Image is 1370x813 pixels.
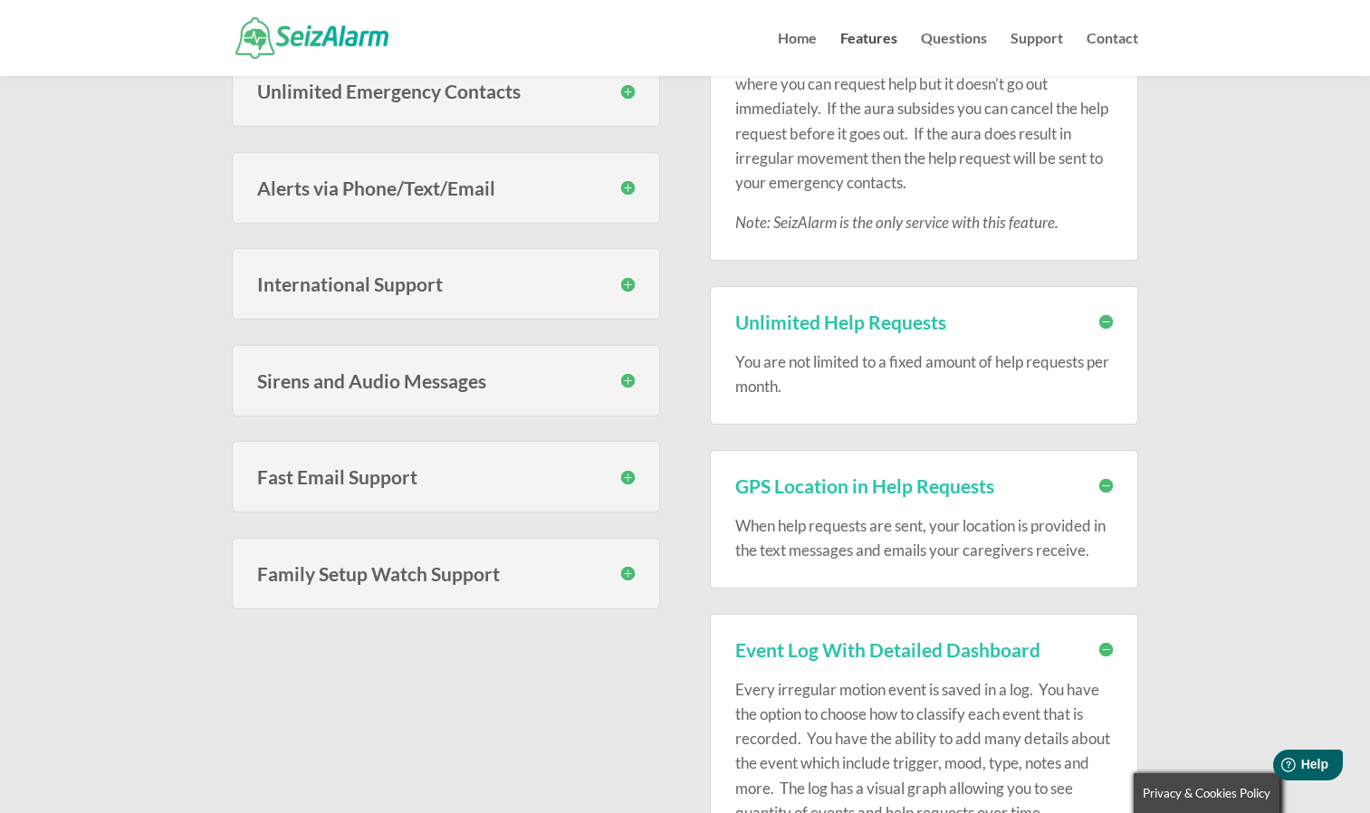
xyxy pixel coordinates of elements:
[257,467,635,486] h3: Fast Email Support
[1209,742,1350,793] iframe: Help widget launcher
[735,476,1113,495] h3: GPS Location in Help Requests
[257,274,635,293] h3: International Support
[1087,32,1138,76] a: Contact
[257,371,635,390] h3: Sirens and Audio Messages
[735,640,1113,659] h3: Event Log With Detailed Dashboard
[235,17,388,58] img: SeizAlarm
[257,178,635,197] h3: Alerts via Phone/Text/Email
[735,312,1113,331] h3: Unlimited Help Requests
[778,32,817,76] a: Home
[921,32,987,76] a: Questions
[257,81,635,100] h3: Unlimited Emergency Contacts
[840,32,897,76] a: Features
[1011,32,1063,76] a: Support
[257,564,635,583] h3: Family Setup Watch Support
[735,349,1113,398] p: You are not limited to a fixed amount of help requests per month.
[735,513,1113,562] p: When help requests are sent, your location is provided in the text messages and emails your careg...
[1143,786,1270,800] span: Privacy & Cookies Policy
[735,213,1059,232] em: Note: SeizAlarm is the only service with this feature.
